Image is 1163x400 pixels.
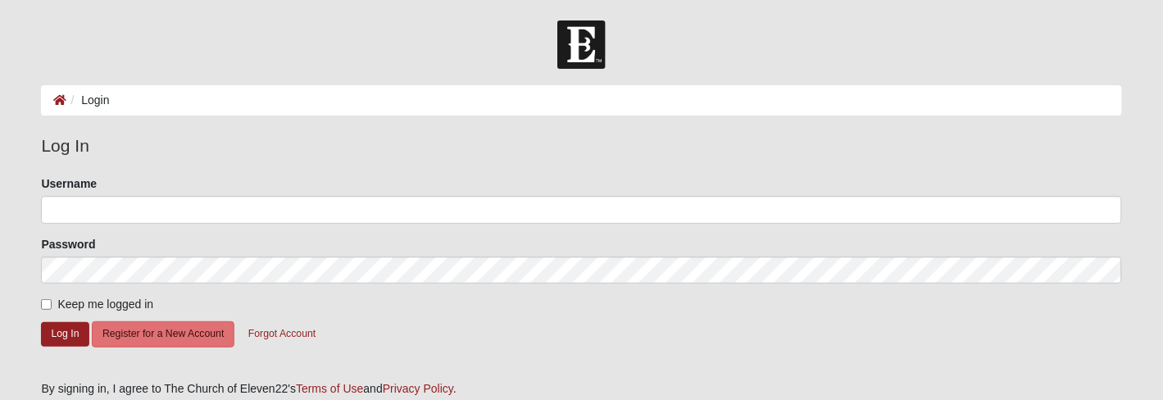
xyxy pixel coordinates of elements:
[238,321,326,347] button: Forgot Account
[92,321,234,347] button: Register for a New Account
[41,133,1121,159] legend: Log In
[41,299,52,310] input: Keep me logged in
[41,175,97,192] label: Username
[557,20,606,69] img: Church of Eleven22 Logo
[41,380,1121,398] div: By signing in, I agree to The Church of Eleven22's and .
[41,236,95,252] label: Password
[66,92,109,109] li: Login
[57,298,153,311] span: Keep me logged in
[383,382,453,395] a: Privacy Policy
[296,382,363,395] a: Terms of Use
[41,322,89,346] button: Log In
